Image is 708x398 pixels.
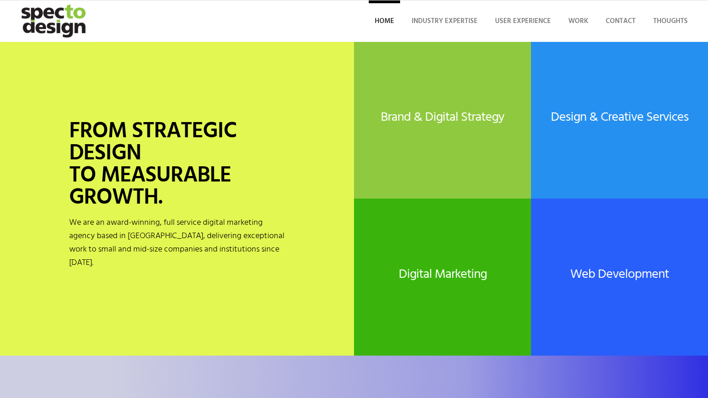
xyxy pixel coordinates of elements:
a: Web Development [570,264,669,285]
a: Contact [600,0,642,42]
a: Work [562,0,594,42]
a: User Experience [489,0,557,42]
span: Thoughts [653,16,688,27]
a: Thoughts [647,0,694,42]
h2: Design & Creative Services [531,111,708,125]
span: Work [568,16,588,27]
span: Home [375,16,394,27]
img: specto-logo-2020 [14,0,94,42]
p: We are an award-winning, full service digital marketing agency based in [GEOGRAPHIC_DATA], delive... [69,216,285,269]
span: Contact [606,16,636,27]
a: Industry Expertise [406,0,484,42]
a: Home [369,0,400,42]
span: Industry Expertise [412,16,478,27]
h1: FROM STRATEGIC DESIGN TO MEASURABLE GROWTH. [69,121,285,209]
h2: Brand & Digital Strategy [354,111,531,125]
span: User Experience [495,16,551,27]
h2: Digital Marketing [354,268,531,282]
